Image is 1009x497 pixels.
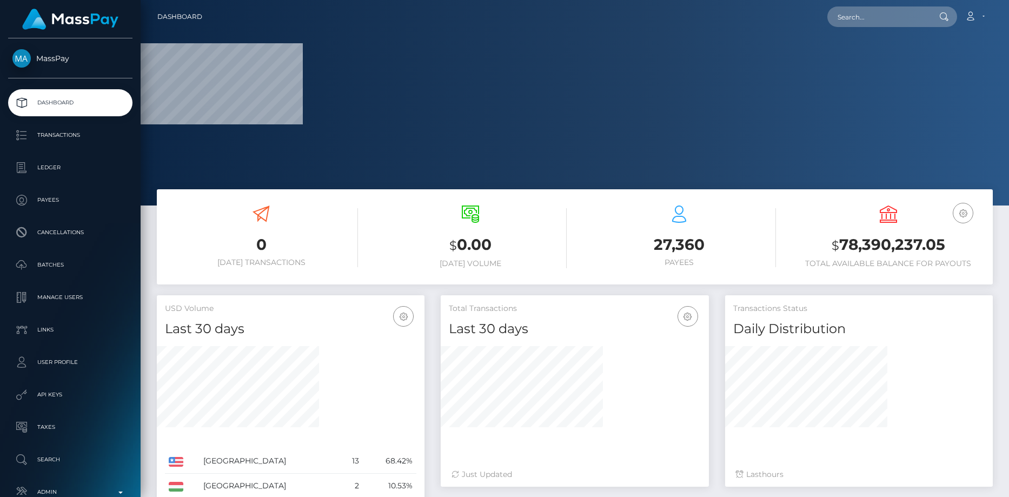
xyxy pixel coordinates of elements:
a: Transactions [8,122,132,149]
small: $ [449,238,457,253]
a: Search [8,446,132,473]
img: MassPay Logo [22,9,118,30]
h4: Daily Distribution [733,320,985,339]
input: Search... [827,6,929,27]
h3: 78,390,237.05 [792,234,985,256]
td: [GEOGRAPHIC_DATA] [200,449,340,474]
p: Search [12,452,128,468]
a: Manage Users [8,284,132,311]
small: $ [832,238,839,253]
a: Payees [8,187,132,214]
h6: [DATE] Volume [374,259,567,268]
p: API Keys [12,387,128,403]
p: Taxes [12,419,128,435]
a: Links [8,316,132,343]
h3: 0 [165,234,358,255]
span: MassPay [8,54,132,63]
a: API Keys [8,381,132,408]
p: Dashboard [12,95,128,111]
p: Batches [12,257,128,273]
td: 68.42% [363,449,417,474]
td: 13 [340,449,363,474]
h6: Total Available Balance for Payouts [792,259,985,268]
a: Taxes [8,414,132,441]
p: User Profile [12,354,128,370]
a: Batches [8,251,132,279]
a: Dashboard [8,89,132,116]
p: Transactions [12,127,128,143]
a: Dashboard [157,5,202,28]
p: Links [12,322,128,338]
h5: Total Transactions [449,303,700,314]
img: MassPay [12,49,31,68]
div: Just Updated [452,469,698,480]
h3: 27,360 [583,234,776,255]
p: Manage Users [12,289,128,306]
h6: [DATE] Transactions [165,258,358,267]
a: User Profile [8,349,132,376]
h6: Payees [583,258,776,267]
p: Ledger [12,160,128,176]
h5: Transactions Status [733,303,985,314]
a: Ledger [8,154,132,181]
h4: Last 30 days [165,320,416,339]
h5: USD Volume [165,303,416,314]
h4: Last 30 days [449,320,700,339]
p: Cancellations [12,224,128,241]
img: US.png [169,457,183,467]
h3: 0.00 [374,234,567,256]
p: Payees [12,192,128,208]
img: HU.png [169,482,183,492]
a: Cancellations [8,219,132,246]
div: Last hours [736,469,982,480]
